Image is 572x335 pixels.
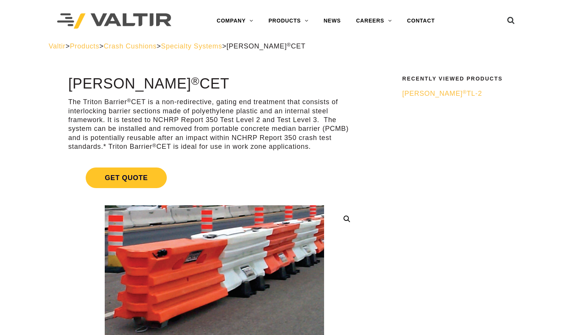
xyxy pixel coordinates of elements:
span: [PERSON_NAME] CET [227,42,306,50]
h2: Recently Viewed Products [402,76,519,82]
sup: ® [287,42,291,48]
span: Get Quote [86,167,167,188]
span: [PERSON_NAME] TL-2 [402,90,482,97]
img: Valtir [57,13,171,29]
a: Products [70,42,99,50]
a: PRODUCTS [261,13,316,29]
sup: ® [463,89,467,95]
a: COMPANY [209,13,261,29]
a: Valtir [49,42,66,50]
h1: [PERSON_NAME] CET [68,76,361,92]
div: > > > > [49,42,524,51]
sup: ® [152,143,157,148]
a: NEWS [316,13,348,29]
a: Get Quote [68,158,361,197]
a: 🔍 [340,212,354,226]
a: Specialty Systems [161,42,222,50]
a: CAREERS [348,13,399,29]
a: Crash Cushions [104,42,157,50]
p: The Triton Barrier CET is a non-redirective, gating end treatment that consists of interlocking b... [68,98,361,151]
sup: ® [127,98,131,103]
a: [PERSON_NAME]®TL-2 [402,89,519,98]
sup: ® [191,75,200,87]
a: CONTACT [399,13,443,29]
